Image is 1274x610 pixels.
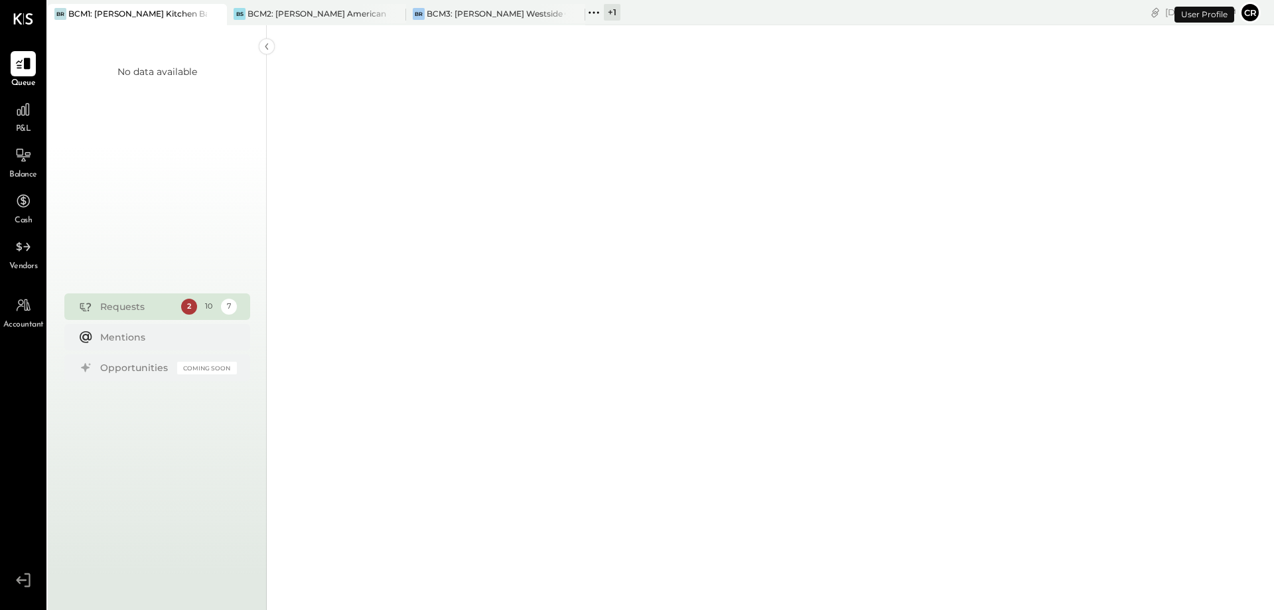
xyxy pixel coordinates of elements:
[54,8,66,20] div: BR
[100,331,230,344] div: Mentions
[11,78,36,90] span: Queue
[3,319,44,331] span: Accountant
[1149,5,1162,19] div: copy link
[1165,6,1236,19] div: [DATE]
[1,189,46,227] a: Cash
[177,362,237,374] div: Coming Soon
[221,299,237,315] div: 7
[1,97,46,135] a: P&L
[181,299,197,315] div: 2
[201,299,217,315] div: 10
[15,215,32,227] span: Cash
[68,8,207,19] div: BCM1: [PERSON_NAME] Kitchen Bar Market
[234,8,246,20] div: BS
[1239,2,1261,23] button: cr
[9,261,38,273] span: Vendors
[100,361,171,374] div: Opportunities
[1,234,46,273] a: Vendors
[1,51,46,90] a: Queue
[1,293,46,331] a: Accountant
[16,123,31,135] span: P&L
[604,4,620,21] div: + 1
[100,300,175,313] div: Requests
[1,143,46,181] a: Balance
[248,8,386,19] div: BCM2: [PERSON_NAME] American Cooking
[1174,7,1234,23] div: User Profile
[427,8,565,19] div: BCM3: [PERSON_NAME] Westside Grill
[413,8,425,20] div: BR
[117,65,197,78] div: No data available
[9,169,37,181] span: Balance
